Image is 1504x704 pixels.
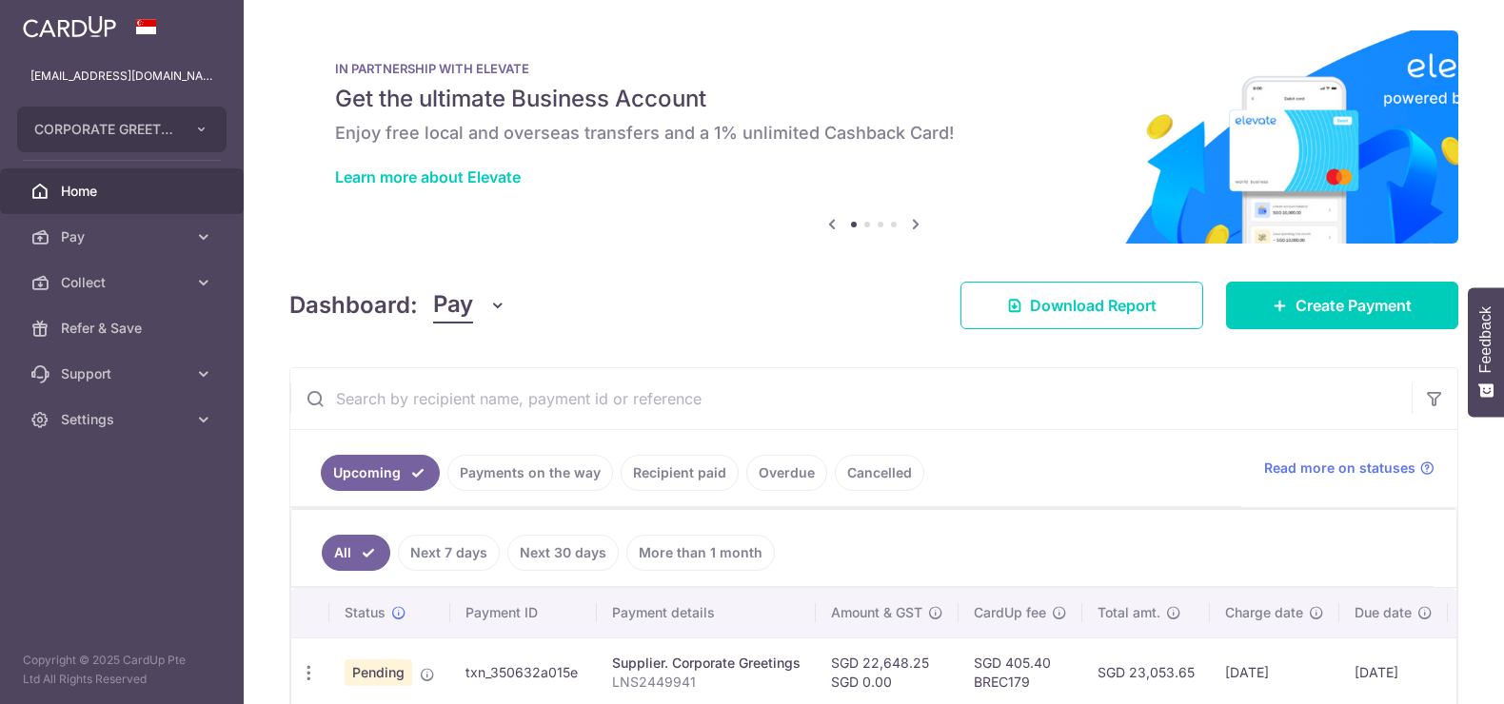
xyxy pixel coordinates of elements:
a: Create Payment [1226,282,1458,329]
h5: Get the ultimate Business Account [335,84,1413,114]
span: Collect [61,273,187,292]
a: Download Report [960,282,1203,329]
img: CardUp [23,15,116,38]
button: CORPORATE GREETINGS (S) PTE LTD [17,107,227,152]
span: Pending [345,659,412,686]
button: Feedback - Show survey [1468,287,1504,417]
span: Settings [61,410,187,429]
h4: Dashboard: [289,288,418,323]
span: Create Payment [1296,294,1412,317]
input: Search by recipient name, payment id or reference [290,368,1412,429]
div: Supplier. Corporate Greetings [612,654,801,673]
p: [EMAIL_ADDRESS][DOMAIN_NAME] [30,67,213,86]
span: Refer & Save [61,319,187,338]
img: Renovation banner [289,30,1458,244]
span: Charge date [1225,603,1303,622]
th: Payment details [597,588,816,637]
p: LNS2449941 [612,673,801,692]
span: Read more on statuses [1264,459,1415,478]
p: IN PARTNERSHIP WITH ELEVATE [335,61,1413,76]
span: Download Report [1030,294,1157,317]
a: Overdue [746,455,827,491]
a: Cancelled [835,455,924,491]
span: Amount & GST [831,603,922,622]
span: Support [61,364,187,383]
button: Pay [433,287,506,323]
span: Feedback [1477,306,1494,373]
a: All [322,535,390,571]
span: CORPORATE GREETINGS (S) PTE LTD [34,120,175,139]
span: Status [345,603,386,622]
a: Read more on statuses [1264,459,1435,478]
a: Next 7 days [398,535,500,571]
a: Payments on the way [447,455,613,491]
a: Next 30 days [507,535,619,571]
span: Home [61,182,187,201]
span: Pay [433,287,473,323]
h6: Enjoy free local and overseas transfers and a 1% unlimited Cashback Card! [335,122,1413,145]
a: Learn more about Elevate [335,167,521,186]
a: More than 1 month [626,535,775,571]
span: CardUp fee [974,603,1046,622]
span: Pay [61,227,187,246]
span: Due date [1355,603,1412,622]
a: Recipient paid [621,455,739,491]
th: Payment ID [450,588,597,637]
a: Upcoming [321,455,440,491]
span: Total amt. [1098,603,1160,622]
